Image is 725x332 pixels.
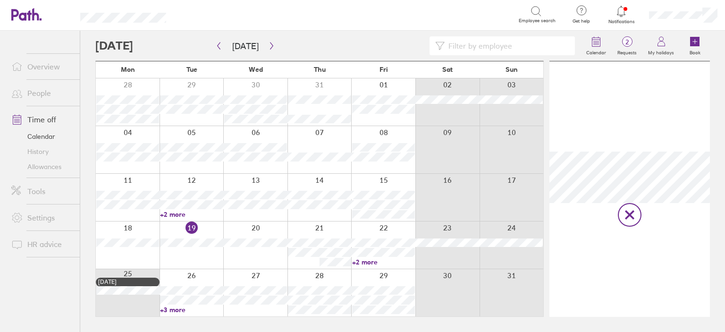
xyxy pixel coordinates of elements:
[4,84,80,102] a: People
[352,258,415,266] a: +2 more
[642,47,680,56] label: My holidays
[612,47,642,56] label: Requests
[186,66,197,73] span: Tue
[4,57,80,76] a: Overview
[160,306,223,314] a: +3 more
[612,38,642,46] span: 2
[4,208,80,227] a: Settings
[581,47,612,56] label: Calendar
[519,18,556,24] span: Employee search
[379,66,388,73] span: Fri
[225,38,266,54] button: [DATE]
[506,66,518,73] span: Sun
[606,5,637,25] a: Notifications
[680,31,710,61] a: Book
[684,47,706,56] label: Book
[606,19,637,25] span: Notifications
[4,182,80,201] a: Tools
[581,31,612,61] a: Calendar
[642,31,680,61] a: My holidays
[249,66,263,73] span: Wed
[4,159,80,174] a: Allowances
[160,210,223,219] a: +2 more
[612,31,642,61] a: 2Requests
[4,129,80,144] a: Calendar
[121,66,135,73] span: Mon
[445,37,569,55] input: Filter by employee
[314,66,326,73] span: Thu
[192,10,216,18] div: Search
[442,66,453,73] span: Sat
[4,110,80,129] a: Time off
[98,279,157,285] div: [DATE]
[566,18,597,24] span: Get help
[4,144,80,159] a: History
[4,235,80,254] a: HR advice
